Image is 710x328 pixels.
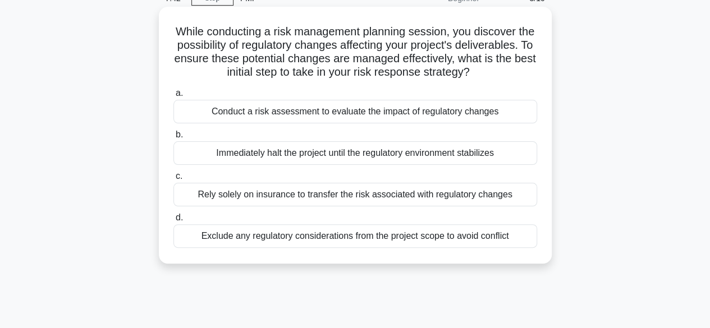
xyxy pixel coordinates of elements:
[176,88,183,98] span: a.
[172,25,538,80] h5: While conducting a risk management planning session, you discover the possibility of regulatory c...
[176,171,182,181] span: c.
[176,130,183,139] span: b.
[173,100,537,123] div: Conduct a risk assessment to evaluate the impact of regulatory changes
[173,224,537,248] div: Exclude any regulatory considerations from the project scope to avoid conflict
[173,141,537,165] div: Immediately halt the project until the regulatory environment stabilizes
[173,183,537,206] div: Rely solely on insurance to transfer the risk associated with regulatory changes
[176,212,183,222] span: d.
